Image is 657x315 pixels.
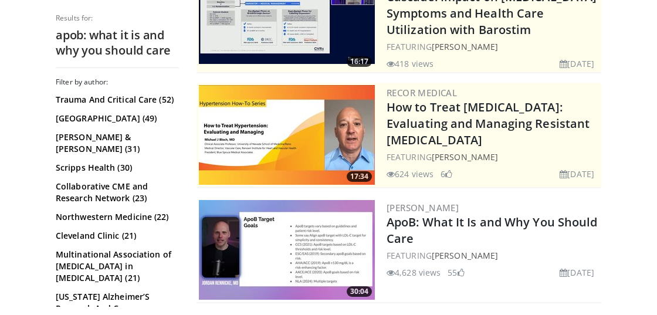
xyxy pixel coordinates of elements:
span: 16:17 [347,56,372,67]
li: 624 views [387,168,434,180]
li: [DATE] [560,57,594,70]
span: 30:04 [347,286,372,297]
div: FEATURING [387,40,599,53]
a: Multinational Association of [MEDICAL_DATA] in [MEDICAL_DATA] (21) [56,249,176,284]
a: [PERSON_NAME] [432,151,498,162]
h3: Filter by author: [56,77,179,87]
span: 17:34 [347,171,372,182]
li: 6 [441,168,452,180]
a: Scripps Health (30) [56,162,176,174]
a: Recor Medical [387,87,457,99]
a: [PERSON_NAME] [387,202,459,214]
a: [PERSON_NAME] & [PERSON_NAME] (31) [56,131,176,155]
a: Collaborative CME and Research Network (23) [56,181,176,204]
img: 10cbd22e-c1e6-49ff-b90e-4507a8859fc1.jpg.300x170_q85_crop-smart_upscale.jpg [199,85,375,185]
p: Results for: [56,13,179,23]
a: 17:34 [199,85,375,185]
li: 55 [448,266,464,279]
div: FEATURING [387,249,599,262]
a: Trauma And Critical Care (52) [56,94,176,106]
a: Northwestern Medicine (22) [56,211,176,223]
div: FEATURING [387,151,599,163]
a: 30:04 [199,200,375,300]
a: How to Treat [MEDICAL_DATA]: Evaluating and Managing Resistant [MEDICAL_DATA] [387,99,590,148]
li: [DATE] [560,266,594,279]
a: ApoB: What It Is and Why You Should Care [387,214,598,246]
a: [PERSON_NAME] [432,250,498,261]
li: 418 views [387,57,434,70]
li: 4,628 views [387,266,441,279]
a: Cleveland Clinic (21) [56,230,176,242]
a: [GEOGRAPHIC_DATA] (49) [56,113,176,124]
img: d255673d-66bd-43eb-bfdf-60b51df9dda2.300x170_q85_crop-smart_upscale.jpg [199,200,375,300]
h2: apob: what it is and why you should care [56,28,179,58]
a: [PERSON_NAME] [432,41,498,52]
li: [DATE] [560,168,594,180]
